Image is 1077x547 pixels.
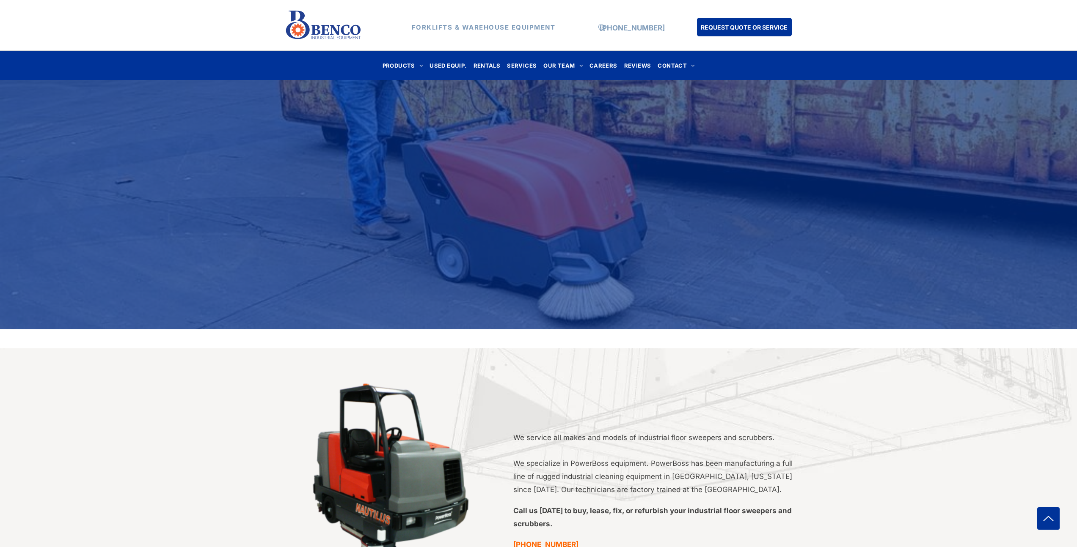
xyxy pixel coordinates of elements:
span: We service all makes and models of industrial floor sweepers and scrubbers. [513,433,774,442]
a: CAREERS [586,60,621,71]
a: REVIEWS [621,60,655,71]
a: RENTALS [470,60,504,71]
strong: FORKLIFTS & WAREHOUSE EQUIPMENT [412,23,556,31]
span: Call us [DATE] to buy, lease, fix, or refurbish your industrial floor sweepers and scrubbers. [513,506,792,528]
a: CONTACT [654,60,698,71]
a: PRODUCTS [379,60,427,71]
a: SERVICES [504,60,540,71]
span: We specialize in PowerBoss equipment. PowerBoss has been manufacturing a full line of rugged indu... [513,459,793,493]
span: REQUEST QUOTE OR SERVICE [701,19,788,35]
a: USED EQUIP. [426,60,470,71]
a: REQUEST QUOTE OR SERVICE [697,18,792,36]
a: OUR TEAM [540,60,586,71]
a: [PHONE_NUMBER] [600,24,665,32]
